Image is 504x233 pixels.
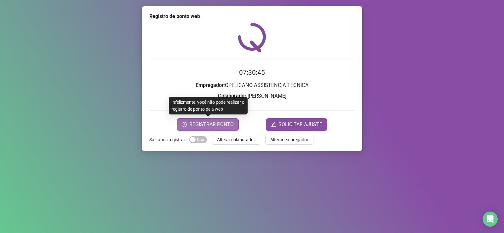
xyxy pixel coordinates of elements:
img: QRPoint [238,23,266,52]
div: Registro de ponto web [149,13,355,20]
button: REGISTRAR PONTO [177,118,239,131]
span: SOLICITAR AJUSTE [278,121,322,128]
h3: : OPELICANO ASSISTENCIA TECNICA [149,81,355,90]
span: clock-circle [182,122,187,127]
button: Alterar colaborador [212,135,260,145]
strong: Empregador [196,82,224,88]
span: edit [271,122,276,127]
div: Open Intercom Messenger [483,212,498,227]
label: Sair após registrar [149,135,189,145]
span: Alterar colaborador [217,136,255,143]
strong: Colaborador [218,93,246,99]
div: Infelizmente, você não pode realizar o registro de ponto pela web [169,97,248,114]
h3: : [PERSON_NAME] [149,92,355,100]
span: REGISTRAR PONTO [189,121,234,128]
button: Alterar empregador [265,135,313,145]
button: editSOLICITAR AJUSTE [266,118,327,131]
span: Alterar empregador [270,136,308,143]
time: 07:30:45 [239,69,265,76]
